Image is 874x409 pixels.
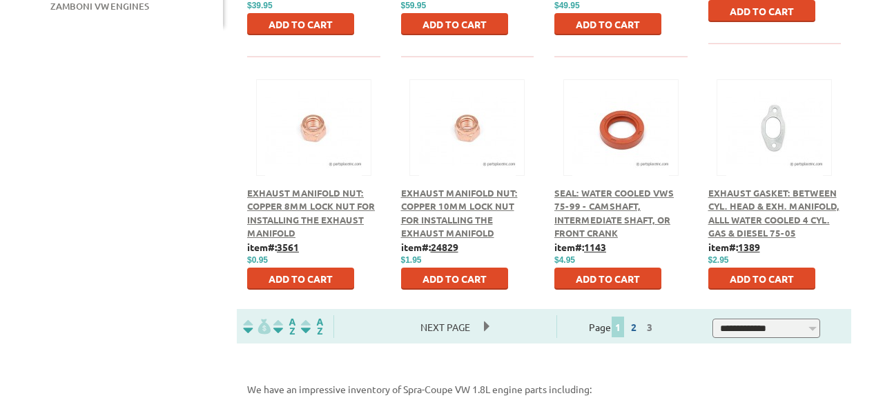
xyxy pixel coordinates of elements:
span: $39.95 [247,1,273,10]
a: Seal: Water Cooled VWs 75-99 - Camshaft, Intermediate Shaft, or Front Crank [554,187,674,239]
span: $59.95 [401,1,427,10]
u: 3561 [277,241,299,253]
img: filterpricelow.svg [243,319,271,335]
a: Exhaust Gasket: Between Cyl. Head & Exh. Manifold, Alll Water Cooled 4 Cyl. Gas & Diesel 75-05 [708,187,839,239]
b: item#: [708,241,760,253]
a: Exhaust Manifold Nut: Copper 8mm Lock Nut for Installing the Exhaust Manifold [247,187,375,239]
a: Next Page [407,321,484,333]
img: Sort by Sales Rank [298,319,326,335]
span: Add to Cart [269,272,333,285]
button: Add to Cart [554,268,661,290]
u: 24829 [431,241,458,253]
span: Add to Cart [576,272,640,285]
span: Add to Cart [423,18,487,30]
a: 2 [628,321,640,333]
p: We have an impressive inventory of Spra-Coupe VW 1.8L engine parts including: [247,382,841,397]
span: Add to Cart [576,18,640,30]
button: Add to Cart [247,13,354,35]
span: $1.95 [401,255,422,265]
span: $4.95 [554,255,575,265]
span: 1 [612,317,624,337]
span: Add to Cart [423,272,487,285]
button: Add to Cart [401,13,508,35]
b: item#: [401,241,458,253]
button: Add to Cart [708,268,815,290]
span: $2.95 [708,255,729,265]
span: Add to Cart [269,18,333,30]
div: Page [556,315,688,338]
span: $49.95 [554,1,580,10]
span: Add to Cart [730,272,794,285]
img: Sort by Headline [271,319,298,335]
u: 1389 [738,241,760,253]
b: item#: [554,241,606,253]
span: $0.95 [247,255,268,265]
span: Add to Cart [730,5,794,17]
button: Add to Cart [247,268,354,290]
span: Next Page [407,317,484,337]
u: 1143 [584,241,606,253]
b: item#: [247,241,299,253]
button: Add to Cart [554,13,661,35]
a: Exhaust Manifold Nut: Copper 10mm Lock Nut for Installing the Exhaust Manifold [401,187,518,239]
button: Add to Cart [401,268,508,290]
a: 3 [643,321,656,333]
